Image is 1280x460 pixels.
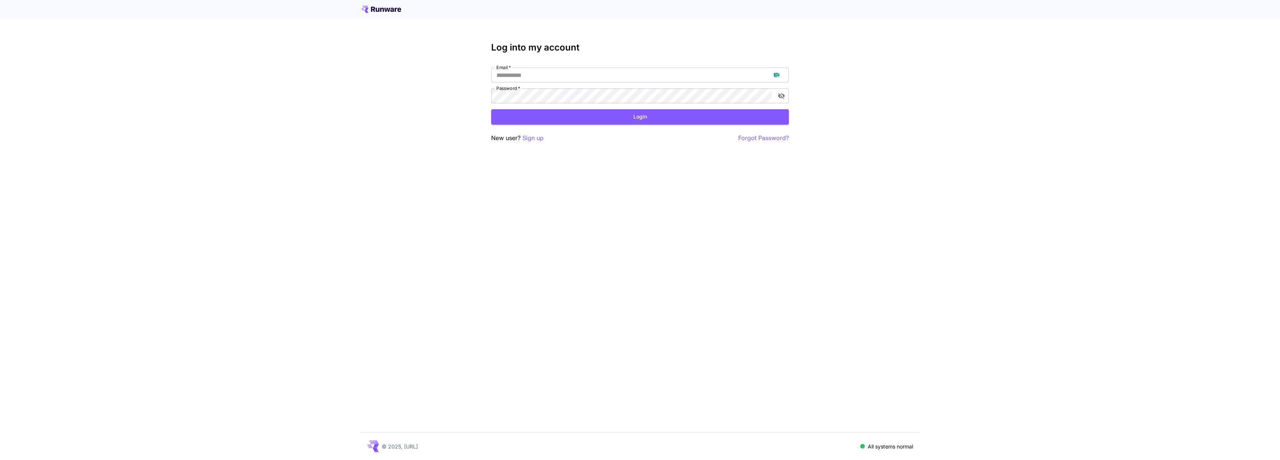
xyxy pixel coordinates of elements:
[491,42,789,53] h3: Log into my account
[522,133,544,143] button: Sign up
[775,89,788,103] button: toggle password visibility
[496,85,520,91] label: Password
[491,133,544,143] p: New user?
[491,109,789,124] button: Login
[868,443,913,450] p: All systems normal
[496,64,511,71] label: Email
[382,443,418,450] p: © 2025, [URL]
[738,133,789,143] button: Forgot Password?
